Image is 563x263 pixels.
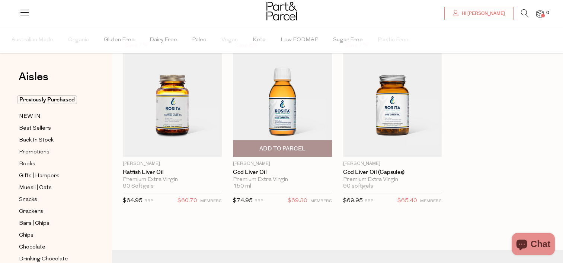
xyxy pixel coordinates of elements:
[19,171,87,181] a: Gifts | Hampers
[365,199,373,203] small: RRP
[19,219,49,228] span: Bars | Chips
[378,27,409,53] span: Plastic Free
[444,7,514,20] a: Hi [PERSON_NAME]
[19,136,54,145] span: Back In Stock
[19,207,43,216] span: Crackers
[123,176,222,183] div: Premium Extra Virgin
[333,27,363,53] span: Sugar Free
[233,183,251,190] span: 150 ml
[19,184,52,192] span: Muesli | Oats
[19,219,87,228] a: Bars | Chips
[123,169,222,176] a: Ratfish Liver Oil
[343,169,442,176] a: Cod Liver Oil (capsules)
[17,95,77,104] span: Previously Purchased
[19,183,87,192] a: Muesli | Oats
[233,140,332,157] button: Add To Parcel
[19,172,60,181] span: Gifts | Hampers
[255,199,263,203] small: RRP
[19,69,48,85] span: Aisles
[19,112,41,121] span: NEW IN
[343,40,442,157] img: Cod Liver Oil (capsules)
[19,243,87,252] a: Chocolate
[310,199,332,203] small: MEMBERS
[19,148,49,157] span: Promotions
[343,183,373,190] span: 90 softgels
[123,183,154,190] span: 90 Softgels
[123,40,222,157] img: Ratfish Liver Oil
[19,147,87,157] a: Promotions
[19,124,51,133] span: Best Sellers
[420,199,442,203] small: MEMBERS
[19,159,87,169] a: Books
[19,71,48,90] a: Aisles
[253,27,266,53] span: Keto
[343,198,363,204] span: $69.95
[19,231,33,240] span: Chips
[266,2,297,20] img: Part&Parcel
[281,27,318,53] span: Low FODMAP
[397,196,417,206] span: $65.40
[509,233,557,257] inbox-online-store-chat: Shopify online store chat
[233,198,253,204] span: $74.95
[259,145,306,153] span: Add To Parcel
[19,136,87,145] a: Back In Stock
[288,196,307,206] span: $69.30
[12,27,53,53] span: Australian Made
[19,195,87,204] a: Snacks
[123,160,222,167] p: [PERSON_NAME]
[221,27,238,53] span: Vegan
[19,195,37,204] span: Snacks
[19,243,45,252] span: Chocolate
[233,176,332,183] div: Premium Extra Virgin
[150,27,177,53] span: Dairy Free
[19,207,87,216] a: Crackers
[177,196,197,206] span: $60.70
[200,199,222,203] small: MEMBERS
[192,27,207,53] span: Paleo
[460,10,505,17] span: Hi [PERSON_NAME]
[19,124,87,133] a: Best Sellers
[19,160,35,169] span: Books
[104,27,135,53] span: Gluten Free
[544,10,551,16] span: 0
[343,176,442,183] div: Premium Extra Virgin
[68,27,89,53] span: Organic
[343,160,442,167] p: [PERSON_NAME]
[19,112,87,121] a: NEW IN
[144,199,153,203] small: RRP
[233,169,332,176] a: Cod Liver Oil
[233,160,332,167] p: [PERSON_NAME]
[123,198,143,204] span: $64.95
[233,40,332,157] img: Cod Liver Oil
[536,10,544,18] a: 0
[19,231,87,240] a: Chips
[19,95,87,104] a: Previously Purchased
